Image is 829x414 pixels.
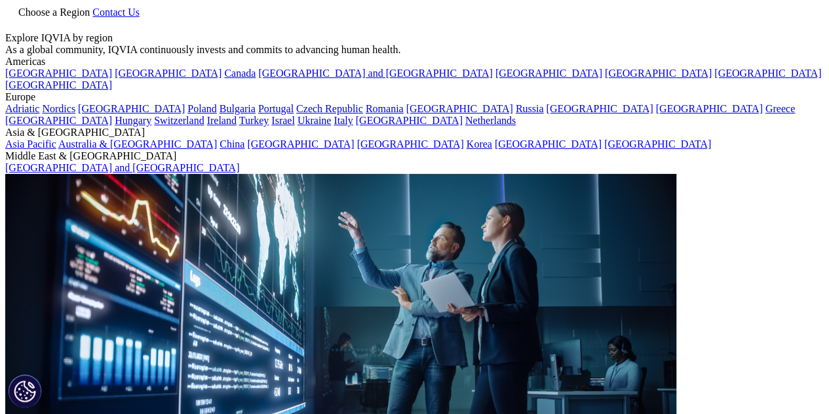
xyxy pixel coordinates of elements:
[5,103,39,114] a: Adriatic
[5,162,239,173] a: [GEOGRAPHIC_DATA] and [GEOGRAPHIC_DATA]
[258,68,492,79] a: [GEOGRAPHIC_DATA] and [GEOGRAPHIC_DATA]
[5,150,824,162] div: Middle East & [GEOGRAPHIC_DATA]
[765,103,795,114] a: Greece
[5,115,112,126] a: [GEOGRAPHIC_DATA]
[366,103,404,114] a: Romania
[78,103,185,114] a: [GEOGRAPHIC_DATA]
[604,138,711,150] a: [GEOGRAPHIC_DATA]
[187,103,216,114] a: Poland
[5,44,824,56] div: As a global community, IQVIA continuously invests and commits to advancing human health.
[207,115,237,126] a: Ireland
[18,7,90,18] span: Choose a Region
[296,103,363,114] a: Czech Republic
[516,103,544,114] a: Russia
[224,68,256,79] a: Canada
[5,68,112,79] a: [GEOGRAPHIC_DATA]
[5,91,824,103] div: Europe
[271,115,295,126] a: Israel
[5,79,112,91] a: [GEOGRAPHIC_DATA]
[334,115,353,126] a: Italy
[656,103,763,114] a: [GEOGRAPHIC_DATA]
[5,32,824,44] div: Explore IQVIA by region
[5,138,56,150] a: Asia Pacific
[247,138,354,150] a: [GEOGRAPHIC_DATA]
[154,115,204,126] a: Switzerland
[239,115,269,126] a: Turkey
[406,103,513,114] a: [GEOGRAPHIC_DATA]
[92,7,140,18] a: Contact Us
[42,103,75,114] a: Nordics
[495,138,602,150] a: [GEOGRAPHIC_DATA]
[465,115,516,126] a: Netherlands
[58,138,217,150] a: Australia & [GEOGRAPHIC_DATA]
[546,103,653,114] a: [GEOGRAPHIC_DATA]
[357,138,464,150] a: [GEOGRAPHIC_DATA]
[9,375,41,407] button: Cookie 設定
[605,68,712,79] a: [GEOGRAPHIC_DATA]
[5,127,824,138] div: Asia & [GEOGRAPHIC_DATA]
[258,103,294,114] a: Portugal
[115,115,151,126] a: Hungary
[495,68,602,79] a: [GEOGRAPHIC_DATA]
[115,68,222,79] a: [GEOGRAPHIC_DATA]
[220,103,256,114] a: Bulgaria
[467,138,492,150] a: Korea
[5,56,824,68] div: Americas
[220,138,244,150] a: China
[714,68,821,79] a: [GEOGRAPHIC_DATA]
[298,115,332,126] a: Ukraine
[356,115,463,126] a: [GEOGRAPHIC_DATA]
